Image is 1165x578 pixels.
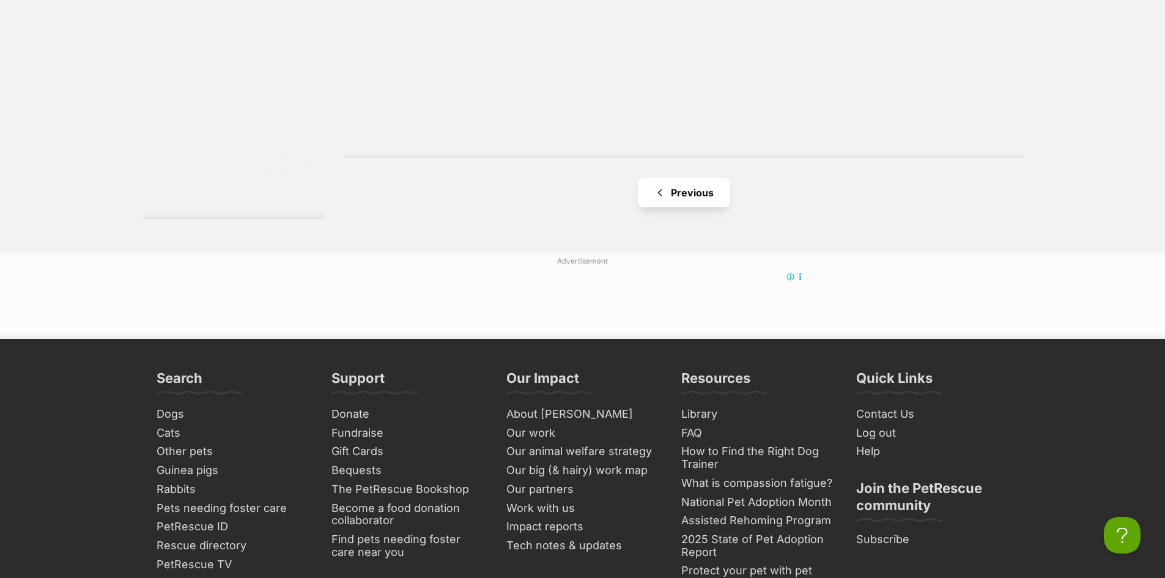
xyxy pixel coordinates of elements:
[327,424,489,443] a: Fundraise
[676,405,839,424] a: Library
[501,499,664,518] a: Work with us
[856,369,933,394] h3: Quick Links
[327,461,489,480] a: Bequests
[152,424,314,443] a: Cats
[1104,517,1141,554] iframe: Help Scout Beacon - Open
[638,178,730,207] a: Previous page
[152,480,314,499] a: Rabbits
[851,530,1014,549] a: Subscribe
[851,442,1014,461] a: Help
[327,480,489,499] a: The PetRescue Bookshop
[152,499,314,518] a: Pets needing foster care
[152,536,314,555] a: Rescue directory
[327,499,489,530] a: Become a food donation collaborator
[681,369,750,394] h3: Resources
[676,493,839,512] a: National Pet Adoption Month
[327,530,489,561] a: Find pets needing foster care near you
[501,461,664,480] a: Our big (& hairy) work map
[360,272,805,327] iframe: Advertisement
[501,442,664,461] a: Our animal welfare strategy
[676,424,839,443] a: FAQ
[327,405,489,424] a: Donate
[676,511,839,530] a: Assisted Rehoming Program
[152,517,314,536] a: PetRescue ID
[856,480,1009,521] h3: Join the PetRescue community
[501,424,664,443] a: Our work
[676,530,839,561] a: 2025 State of Pet Adoption Report
[501,536,664,555] a: Tech notes & updates
[501,405,664,424] a: About [PERSON_NAME]
[152,405,314,424] a: Dogs
[152,461,314,480] a: Guinea pigs
[676,442,839,473] a: How to Find the Right Dog Trainer
[506,369,579,394] h3: Our Impact
[344,178,1023,207] nav: Pagination
[157,369,202,394] h3: Search
[152,442,314,461] a: Other pets
[851,424,1014,443] a: Log out
[327,442,489,461] a: Gift Cards
[676,474,839,493] a: What is compassion fatigue?
[152,555,314,574] a: PetRescue TV
[501,480,664,499] a: Our partners
[501,517,664,536] a: Impact reports
[331,369,385,394] h3: Support
[851,405,1014,424] a: Contact Us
